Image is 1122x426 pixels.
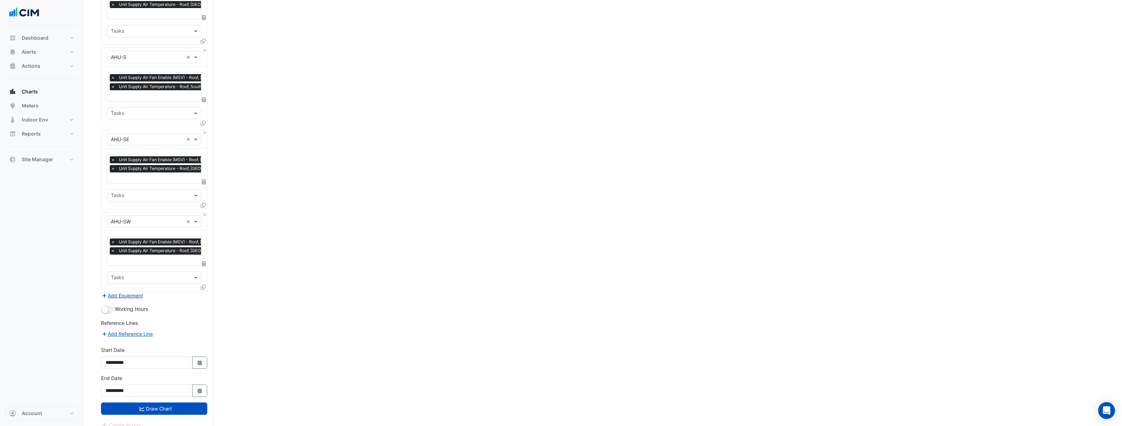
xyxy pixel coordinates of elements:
[9,102,16,109] app-icon: Meters
[186,136,192,143] span: Clear
[201,14,207,20] span: Choose Function
[101,374,122,382] label: End Date
[6,152,79,166] button: Site Manager
[110,156,116,163] span: ×
[201,97,207,103] span: Choose Function
[101,346,125,354] label: Start Date
[201,179,207,185] span: Choose Function
[22,156,53,163] span: Site Manager
[9,116,16,123] app-icon: Indoor Env
[6,85,79,99] button: Charts
[6,59,79,73] button: Actions
[22,48,36,55] span: Alerts
[201,202,206,208] span: Clone Favourites and Tasks from this Equipment to other Equipment
[201,38,206,44] span: Clone Favourites and Tasks from this Equipment to other Equipment
[9,34,16,41] app-icon: Dashboard
[117,156,245,163] span: Unit Supply Air Fan Enable (MSV) - Roof, South East
[110,247,116,254] span: ×
[201,120,206,126] span: Clone Favourites and Tasks from this Equipment to other Equipment
[9,48,16,55] app-icon: Alerts
[110,27,124,36] div: Tasks
[22,116,48,123] span: Indoor Env
[115,306,148,312] span: Working Hours
[6,99,79,113] button: Meters
[6,127,79,141] button: Reports
[9,88,16,95] app-icon: Charts
[9,63,16,70] app-icon: Actions
[117,74,213,81] span: Unit Supply Air Fan Enable (MSV) - Roof, South
[22,34,48,41] span: Dashboard
[110,238,116,245] span: ×
[202,48,207,53] button: Close
[186,53,192,61] span: Clear
[101,291,143,300] button: Add Equipment
[110,83,116,90] span: ×
[117,165,236,172] span: Unit Supply Air Temperature - Roof, South East
[8,6,40,20] img: Company Logo
[1098,402,1115,419] div: Open Intercom Messenger
[117,247,236,254] span: Unit Supply Air Temperature - Roof, South West
[6,113,79,127] button: Indoor Env
[9,130,16,137] app-icon: Reports
[22,102,39,109] span: Meters
[110,109,124,118] div: Tasks
[110,191,124,201] div: Tasks
[202,212,207,217] button: Close
[6,45,79,59] button: Alerts
[101,402,207,415] button: Draw Chart
[110,165,116,172] span: ×
[22,410,42,417] span: Account
[197,360,203,366] fa-icon: Select Date
[101,319,138,327] label: Reference Lines
[9,156,16,163] app-icon: Site Manager
[22,88,38,95] span: Charts
[202,130,207,135] button: Close
[117,1,236,8] span: Unit Supply Air Temperature - Roof, North West
[101,330,153,338] button: Add Reference Line
[110,1,116,8] span: ×
[201,284,206,290] span: Clone Favourites and Tasks from this Equipment to other Equipment
[117,83,204,90] span: Unit Supply Air Temperature - Roof, South
[197,388,203,394] fa-icon: Select Date
[22,130,41,137] span: Reports
[6,31,79,45] button: Dashboard
[186,218,192,225] span: Clear
[201,261,207,267] span: Choose Function
[22,63,40,70] span: Actions
[117,238,245,245] span: Unit Supply Air Fan Enable (MSV) - Roof, South West
[110,74,116,81] span: ×
[6,406,79,420] button: Account
[110,274,124,283] div: Tasks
